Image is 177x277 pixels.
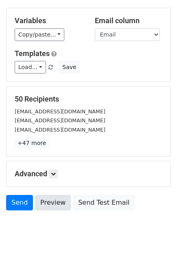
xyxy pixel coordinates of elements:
small: [EMAIL_ADDRESS][DOMAIN_NAME] [15,117,105,123]
a: Send Test Email [73,195,135,210]
h5: Variables [15,16,83,25]
h5: Advanced [15,169,162,178]
button: Save [59,61,80,74]
iframe: Chat Widget [136,238,177,277]
a: +47 more [15,138,49,148]
a: Load... [15,61,46,74]
a: Templates [15,49,50,58]
h5: Email column [95,16,163,25]
a: Send [6,195,33,210]
a: Copy/paste... [15,28,64,41]
h5: 50 Recipients [15,95,162,104]
a: Preview [35,195,71,210]
small: [EMAIL_ADDRESS][DOMAIN_NAME] [15,108,105,115]
small: [EMAIL_ADDRESS][DOMAIN_NAME] [15,127,105,133]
